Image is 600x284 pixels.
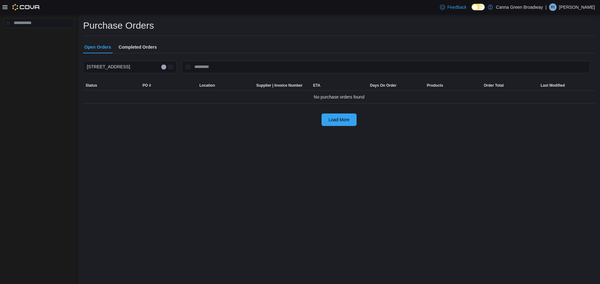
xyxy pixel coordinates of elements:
[119,41,157,53] span: Completed Orders
[83,80,140,90] button: Status
[140,80,197,90] button: PO #
[322,113,357,126] button: Load More
[254,80,311,90] button: Supplier | Invoice Number
[551,3,555,11] span: RI
[541,83,565,88] span: Last Modified
[484,83,504,88] span: Order Total
[367,80,424,90] button: Days On Order
[545,3,547,11] p: |
[314,93,364,101] span: No purchase orders found
[549,3,557,11] div: Raven Irwin
[161,65,166,70] button: Clear input
[496,3,543,11] p: Canna Green Broadway
[311,80,367,90] button: ETA
[86,83,97,88] span: Status
[424,80,481,90] button: Products
[199,83,215,88] div: Location
[538,80,595,90] button: Last Modified
[4,29,74,44] nav: Complex example
[256,83,302,88] span: Supplier | Invoice Number
[472,10,472,11] span: Dark Mode
[168,65,173,70] button: Open list of options
[447,4,467,10] span: Feedback
[84,41,111,53] span: Open Orders
[12,4,40,10] img: Cova
[142,83,151,88] span: PO #
[87,63,130,70] span: [STREET_ADDRESS]
[437,1,469,13] a: Feedback
[83,19,154,32] h1: Purchase Orders
[427,83,443,88] span: Products
[370,83,397,88] span: Days On Order
[313,83,320,88] span: ETA
[559,3,595,11] p: [PERSON_NAME]
[197,80,254,90] button: Location
[182,61,590,73] input: This is a search bar. After typing your query, hit enter to filter the results lower in the page.
[472,4,485,10] input: Dark Mode
[329,117,350,123] span: Load More
[481,80,538,90] button: Order Total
